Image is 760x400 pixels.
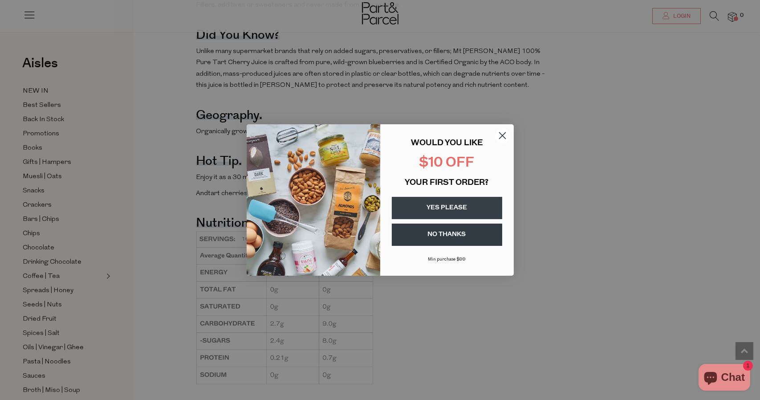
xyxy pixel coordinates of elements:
span: YOUR FIRST ORDER? [405,179,489,187]
span: WOULD YOU LIKE [411,139,483,147]
button: YES PLEASE [392,197,502,219]
button: NO THANKS [392,224,502,246]
span: Min purchase $99 [428,257,466,262]
span: $10 OFF [419,156,475,170]
inbox-online-store-chat: Shopify online store chat [696,364,753,393]
img: 43fba0fb-7538-40bc-babb-ffb1a4d097bc.jpeg [247,124,380,276]
button: Close dialog [495,128,510,143]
